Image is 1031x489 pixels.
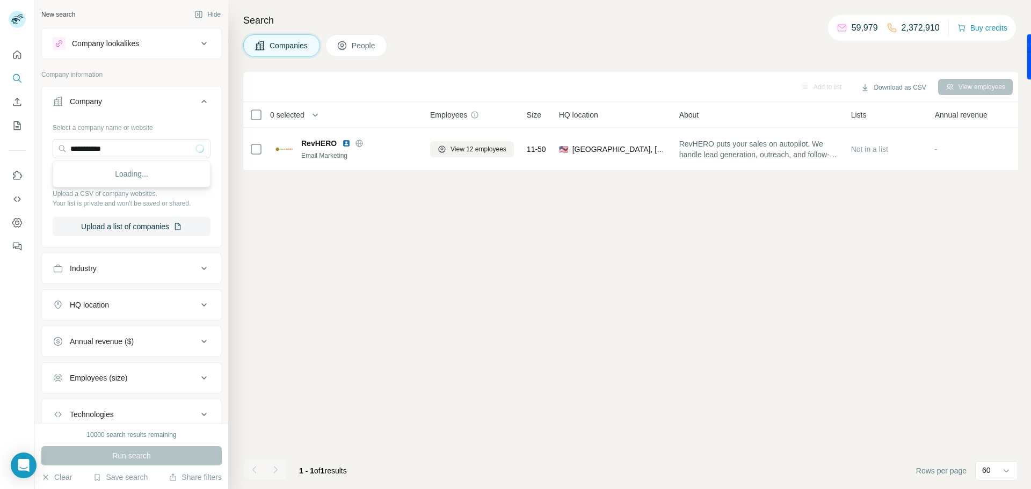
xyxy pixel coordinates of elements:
span: Not in a list [851,145,888,154]
div: Open Intercom Messenger [11,452,37,478]
span: 11-50 [527,144,546,155]
span: RevHERO puts your sales on autopilot. We handle lead generation, outreach, and follow-ups across ... [679,138,838,160]
span: Companies [270,40,309,51]
button: Use Surfe on LinkedIn [9,166,26,185]
span: HQ location [559,110,598,120]
button: Annual revenue ($) [42,329,221,354]
button: Company lookalikes [42,31,221,56]
button: Hide [187,6,228,23]
button: Buy credits [957,20,1007,35]
div: Company [70,96,102,107]
span: Rows per page [916,465,967,476]
button: Enrich CSV [9,92,26,112]
p: Company information [41,70,222,79]
img: Logo of RevHERO [275,141,293,158]
p: Your list is private and won't be saved or shared. [53,199,210,208]
button: My lists [9,116,26,135]
div: Employees (size) [70,373,127,383]
button: Quick start [9,45,26,64]
button: Technologies [42,402,221,427]
div: Select a company name or website [53,119,210,133]
button: Search [9,69,26,88]
div: Industry [70,263,97,274]
button: HQ location [42,292,221,318]
span: About [679,110,699,120]
button: Use Surfe API [9,189,26,209]
button: Company [42,89,221,119]
div: HQ location [70,300,109,310]
span: of [314,466,321,475]
div: Technologies [70,409,114,420]
span: 1 - 1 [299,466,314,475]
button: Dashboard [9,213,26,232]
span: 1 [321,466,325,475]
span: 0 selected [270,110,304,120]
div: Email Marketing [301,151,417,160]
span: Annual revenue [935,110,988,120]
div: Annual revenue ($) [70,336,134,347]
span: - [935,145,938,154]
span: 🇺🇸 [559,144,568,155]
span: People [352,40,376,51]
p: 60 [982,465,991,476]
div: 10000 search results remaining [86,430,176,440]
div: Company lookalikes [72,38,139,49]
span: Size [527,110,541,120]
button: Save search [93,472,148,483]
span: View 12 employees [451,144,506,154]
span: Lists [851,110,867,120]
span: Employees [430,110,467,120]
h4: Search [243,13,1018,28]
button: Share filters [169,472,222,483]
button: Clear [41,472,72,483]
div: Loading... [55,163,208,185]
span: results [299,466,347,475]
span: RevHERO [301,138,337,149]
p: 2,372,910 [902,21,940,34]
span: [GEOGRAPHIC_DATA], [US_STATE] [572,144,666,155]
button: View 12 employees [430,141,514,157]
button: Download as CSV [853,79,933,96]
button: Upload a list of companies [53,217,210,236]
div: New search [41,10,75,19]
img: LinkedIn logo [342,139,351,148]
button: Employees (size) [42,365,221,391]
button: Feedback [9,237,26,256]
p: Upload a CSV of company websites. [53,189,210,199]
p: 59,979 [852,21,878,34]
button: Industry [42,256,221,281]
